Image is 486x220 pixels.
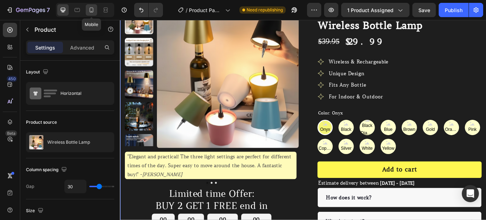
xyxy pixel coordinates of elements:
div: Beta [5,131,17,136]
p: For Indoor & Outdoor [243,85,313,94]
div: Size [26,206,45,216]
button: Save [412,3,436,17]
p: 7 [47,6,50,14]
div: Horizontal [60,85,104,102]
p: How does it work? [240,203,294,211]
span: Black [256,123,271,132]
div: Column spacing [26,165,68,175]
span: / [186,6,187,14]
span: Black Diamond [279,119,297,137]
div: $39.95 [230,17,262,34]
p: Fits Any Bottle [243,72,313,80]
span: Estimate delivery between [231,186,302,194]
button: 1 product assigned [341,3,410,17]
span: Silver [256,145,271,154]
span: Pink [405,123,417,132]
div: 450 [7,76,17,82]
p: Product [35,25,95,34]
span: Need republishing [247,7,283,13]
span: Blue [306,123,319,132]
p: Wireless & Rechargeable [243,45,313,53]
span: Brown [329,123,346,132]
div: Layout [26,67,50,77]
span: 1 product assigned [347,6,393,14]
p: Unique Design [243,58,313,67]
div: $29.99 [262,16,422,35]
div: Product source [26,119,57,126]
p: Wireless Bottle Lamp [47,140,90,145]
span: Save [418,7,430,13]
span: Yellow [304,145,321,154]
button: 7 [3,3,53,17]
span: Product Page - [DATE] 23:21:03 [189,6,222,14]
div: Add to cart [306,169,347,180]
div: Undo/Redo [134,3,163,17]
img: product feature img [29,135,43,149]
span: White [280,145,296,154]
div: Open Intercom Messenger [462,185,479,202]
span: [DATE] - [DATE] [303,187,343,194]
button: Add to cart [230,165,422,184]
p: Settings [35,44,55,51]
input: Auto [65,180,86,193]
button: Publish [439,3,469,17]
span: Orange [377,123,395,132]
div: Publish [445,6,463,14]
p: Advanced [70,44,94,51]
span: Onyx [232,123,247,132]
span: Copper [230,145,248,154]
iframe: Design area [120,20,486,220]
div: Gap [26,183,34,190]
span: Gold [355,123,369,132]
legend: Color: Onyx [230,103,260,114]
